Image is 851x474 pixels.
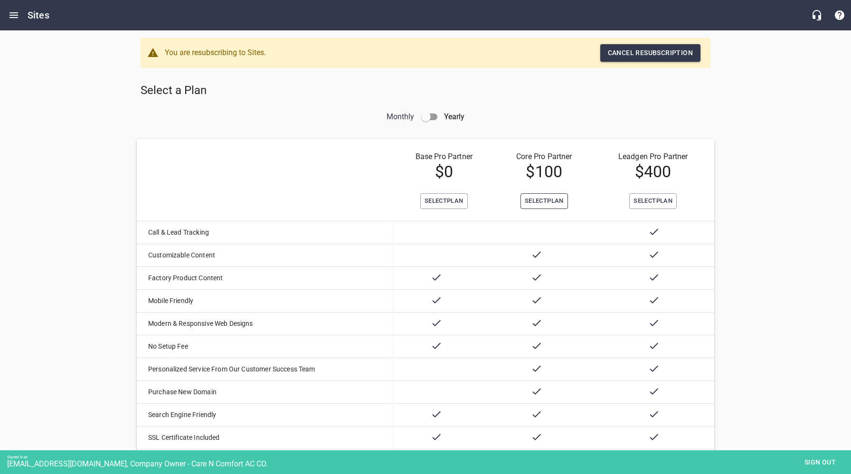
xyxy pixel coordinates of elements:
p: Yearly [444,105,465,128]
p: Modern & Responsive Web Designs [148,319,374,329]
p: Search Engine Friendly [148,410,374,420]
p: No Setup Fee [148,341,374,351]
p: Base Pro Partner [403,151,485,162]
p: Monthly [387,105,415,128]
span: Cancel resubscription [608,47,693,59]
span: Select Plan [425,196,463,207]
button: Live Chat [805,4,828,27]
button: SelectPlan [520,193,568,209]
button: Sign out [796,454,844,471]
div: Signed in as [7,455,851,459]
h4: $ 0 [403,162,485,181]
h4: $ 400 [603,162,703,181]
span: Sign out [800,456,840,468]
p: Customizable Content [148,250,374,260]
h6: Sites [28,8,49,23]
p: Mobile Friendly [148,296,374,306]
p: Call & Lead Tracking [148,228,374,237]
h5: Select a Plan [141,83,422,98]
p: SSL Certificate Included [148,433,374,443]
p: Leadgen Pro Partner [603,151,703,162]
p: Purchase New Domain [148,387,374,397]
p: Personalized Service From Our Customer Success Team [148,364,374,374]
button: Support Portal [828,4,851,27]
p: Core Pro Partner [504,151,584,162]
span: Select Plan [634,196,672,207]
button: SelectPlan [629,193,677,209]
div: You are resubscribing to Sites. [165,44,348,62]
button: SelectPlan [420,193,468,209]
button: Cancel resubscription [600,44,700,62]
button: Open drawer [2,4,25,27]
h4: $ 100 [504,162,584,181]
p: Factory Product Content [148,273,374,283]
div: [EMAIL_ADDRESS][DOMAIN_NAME], Company Owner - Care N Comfort AC CO. [7,459,851,468]
span: Select Plan [525,196,564,207]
